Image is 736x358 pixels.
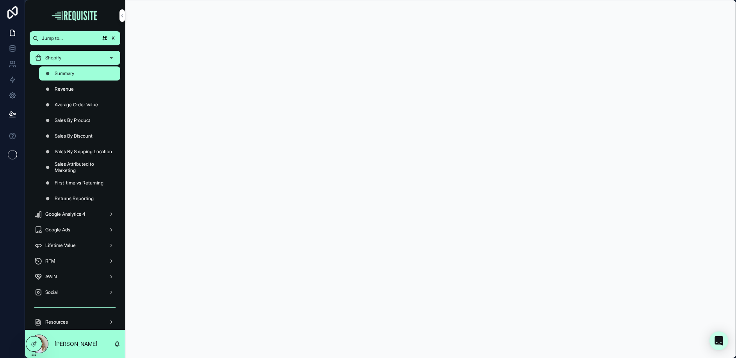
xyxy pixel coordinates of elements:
[45,242,76,249] span: Lifetime Value
[39,160,120,174] a: Sales Attributed to Marketing
[39,145,120,159] a: Sales By Shipping Location
[51,9,99,22] img: App logo
[45,319,68,325] span: Resources
[45,289,58,295] span: Social
[45,227,70,233] span: Google Ads
[30,254,120,268] a: RFM
[39,98,120,112] a: Average Order Value
[30,238,120,252] a: Lifetime Value
[39,113,120,127] a: Sales By Product
[30,285,120,299] a: Social
[55,149,112,155] span: Sales By Shipping Location
[30,315,120,329] a: Resources
[39,66,120,81] a: Summary
[39,176,120,190] a: First-time vs Returning
[39,82,120,96] a: Revenue
[55,161,112,174] span: Sales Attributed to Marketing
[30,207,120,221] a: Google Analytics 4
[25,45,125,330] div: scrollable content
[39,192,120,206] a: Returns Reporting
[55,117,90,124] span: Sales By Product
[55,86,74,92] span: Revenue
[55,195,94,202] span: Returns Reporting
[30,270,120,284] a: AWIN
[30,31,120,45] button: Jump to...K
[30,223,120,237] a: Google Ads
[709,331,728,350] div: Open Intercom Messenger
[45,55,61,61] span: Shopify
[42,35,98,41] span: Jump to...
[30,51,120,65] a: Shopify
[55,133,93,139] span: Sales By Discount
[110,35,116,41] span: K
[55,180,103,186] span: First-time vs Returning
[55,70,74,77] span: Summary
[55,102,98,108] span: Average Order Value
[39,129,120,143] a: Sales By Discount
[55,340,97,348] p: [PERSON_NAME]
[45,274,57,280] span: AWIN
[45,258,55,264] span: RFM
[45,211,85,217] span: Google Analytics 4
